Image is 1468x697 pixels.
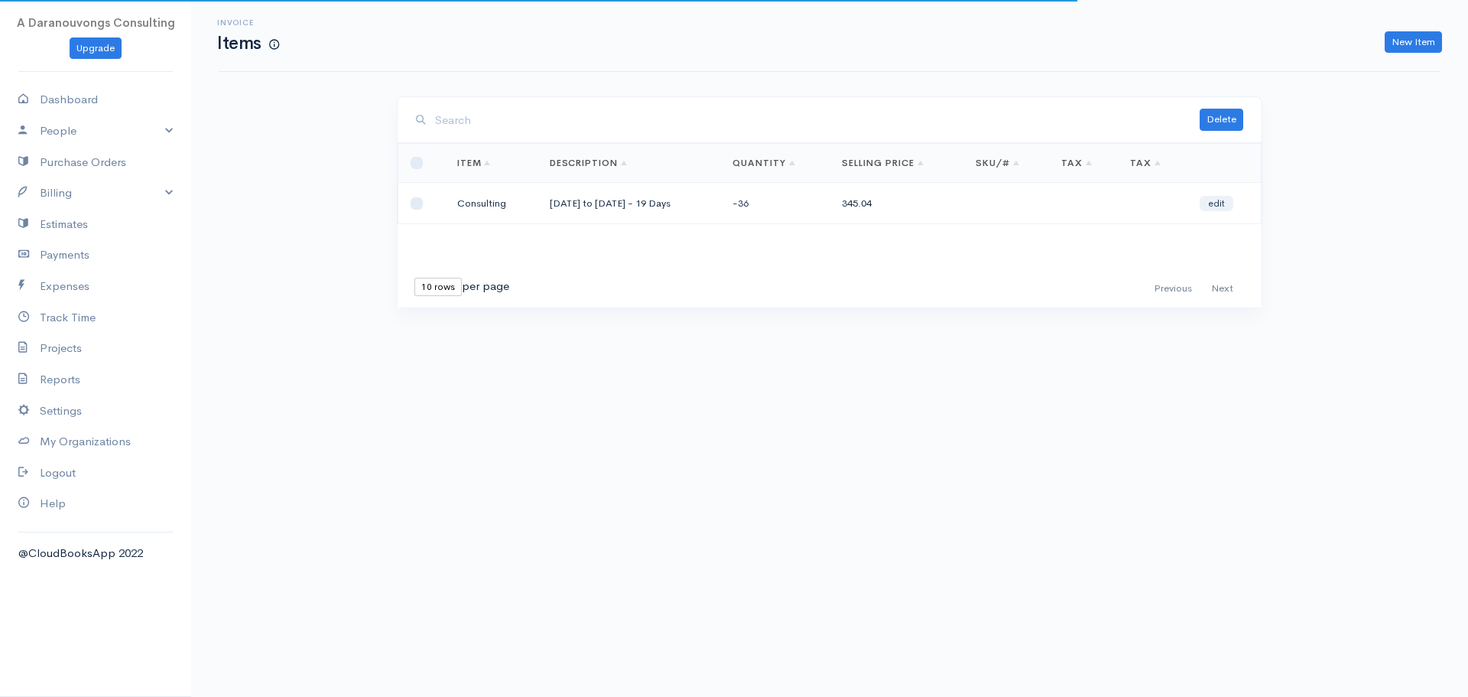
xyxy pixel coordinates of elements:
[269,38,279,51] span: How to create a new Item?
[217,18,278,27] h6: Invoice
[1200,109,1243,131] button: Delete
[70,37,122,60] a: Upgrade
[830,183,963,224] td: 345.04
[457,157,491,169] a: Item
[18,545,173,562] div: @CloudBooksApp 2022
[538,183,720,224] td: [DATE] to [DATE] - 19 Days
[1200,196,1233,211] a: edit
[550,157,628,169] a: Description
[720,183,830,224] td: -36
[414,278,509,296] div: per page
[732,157,795,169] a: Quantity
[1385,31,1442,54] a: New Item
[976,157,1019,169] a: SKU/#
[1061,157,1092,169] a: Tax
[17,15,175,30] span: A Daranouvongs Consulting
[217,34,278,53] h1: Items
[1130,157,1161,169] a: Tax
[842,157,923,169] a: Selling Price
[445,183,538,224] td: Consulting
[435,105,1200,136] input: Search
